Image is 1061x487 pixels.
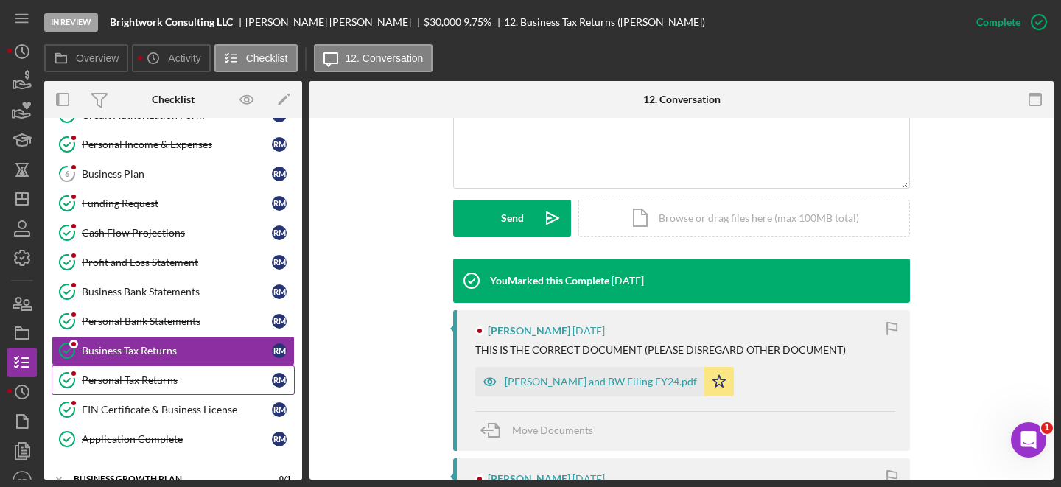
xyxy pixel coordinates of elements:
div: Business Plan [82,168,272,180]
div: In Review [44,13,98,32]
a: Funding RequestRM [52,189,295,218]
button: [PERSON_NAME] and BW Filing FY24.pdf [475,367,734,396]
a: Profit and Loss StatementRM [52,248,295,277]
span: $30,000 [424,15,461,28]
div: R M [272,343,287,358]
time: 2025-09-22 14:51 [612,275,644,287]
div: Business Bank Statements [82,286,272,298]
div: Business Growth Plan [74,474,254,483]
a: Business Tax ReturnsRM [52,336,295,365]
div: Application Complete [82,433,272,445]
button: Overview [44,44,128,72]
div: R M [272,255,287,270]
div: R M [272,373,287,388]
div: 9.75 % [463,16,491,28]
div: 12. Conversation [643,94,721,105]
text: PT [18,477,27,485]
button: Activity [132,44,210,72]
span: Move Documents [512,424,593,436]
span: 1 [1041,422,1053,434]
div: Cash Flow Projections [82,227,272,239]
div: Send [501,200,524,237]
div: R M [272,314,287,329]
div: THIS IS THE CORRECT DOCUMENT (PLEASE DISREGARD OTHER DOCUMENT) [475,344,846,356]
label: Checklist [246,52,288,64]
label: Overview [76,52,119,64]
time: 2025-09-15 13:46 [572,473,605,485]
div: R M [272,167,287,181]
div: [PERSON_NAME] [488,325,570,337]
time: 2025-09-22 03:56 [572,325,605,337]
div: Personal Bank Statements [82,315,272,327]
div: [PERSON_NAME] and BW Filing FY24.pdf [505,376,697,388]
div: R M [272,196,287,211]
div: R M [272,225,287,240]
div: 12. Business Tax Returns ([PERSON_NAME]) [504,16,705,28]
a: EIN Certificate & Business LicenseRM [52,395,295,424]
div: Profit and Loss Statement [82,256,272,268]
div: [PERSON_NAME] [488,473,570,485]
div: Funding Request [82,197,272,209]
div: R M [272,432,287,446]
a: Cash Flow ProjectionsRM [52,218,295,248]
button: Move Documents [475,412,608,449]
div: Complete [976,7,1020,37]
button: 12. Conversation [314,44,433,72]
a: Personal Bank StatementsRM [52,306,295,336]
div: Business Tax Returns [82,345,272,357]
a: Personal Income & ExpensesRM [52,130,295,159]
div: [PERSON_NAME] [PERSON_NAME] [245,16,424,28]
b: Brightwork Consulting LLC [110,16,233,28]
button: Complete [962,7,1054,37]
div: R M [272,284,287,299]
a: Business Bank StatementsRM [52,277,295,306]
tspan: 6 [65,169,70,178]
div: R M [272,402,287,417]
label: 12. Conversation [346,52,424,64]
a: Application CompleteRM [52,424,295,454]
div: Personal Income & Expenses [82,139,272,150]
div: You Marked this Complete [490,275,609,287]
div: Personal Tax Returns [82,374,272,386]
div: Checklist [152,94,195,105]
label: Activity [168,52,200,64]
div: 0 / 1 [265,474,291,483]
a: Personal Tax ReturnsRM [52,365,295,395]
a: 6Business PlanRM [52,159,295,189]
div: EIN Certificate & Business License [82,404,272,416]
iframe: Intercom live chat [1011,422,1046,458]
button: Send [453,200,571,237]
div: R M [272,137,287,152]
button: Checklist [214,44,298,72]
